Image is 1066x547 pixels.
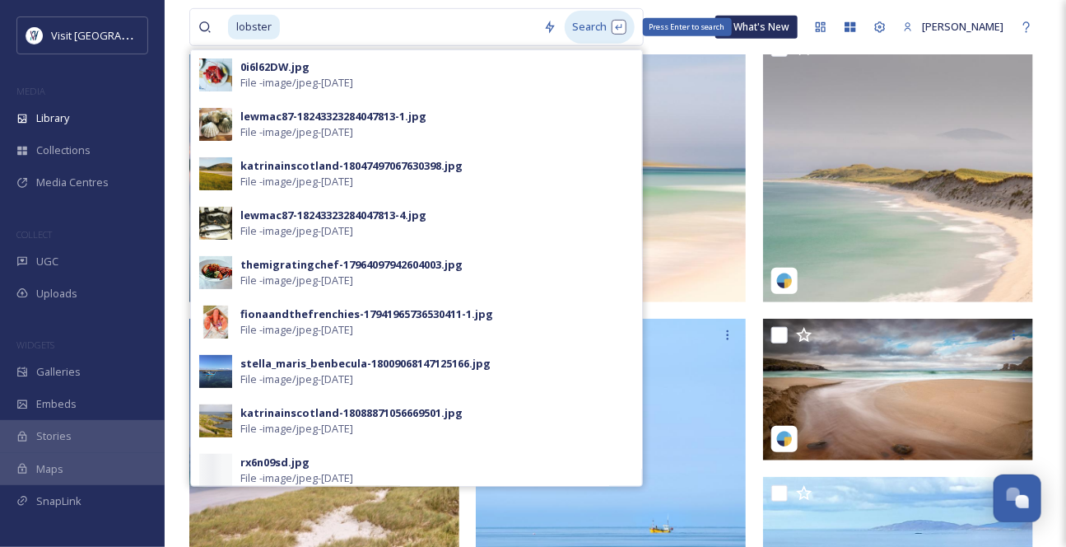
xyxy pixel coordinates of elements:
span: UGC [36,254,58,269]
img: keith_taylor_photography-1757487593507.jpg [189,32,459,302]
span: SnapLink [36,493,81,509]
img: themigratingchef-17964097942604003.jpg [199,256,232,289]
span: lobster [228,15,280,39]
div: 0i6l62DW.jpg [240,59,310,75]
img: 0i6l62DW.jpg [199,58,232,91]
span: Visit [GEOGRAPHIC_DATA] [51,27,179,43]
a: [PERSON_NAME] [895,11,1012,43]
div: lewmac87-18243323284047813-1.jpg [240,109,426,124]
span: Uploads [36,286,77,302]
img: Untitled%20design%20%2897%29.png [26,27,43,44]
span: File - image/jpeg - [DATE] [240,470,353,486]
span: Media Centres [36,175,109,190]
div: fionaandthefrenchies-17941965736530411-1.jpg [240,306,493,322]
span: COLLECT [16,228,52,241]
img: Poll%20Na%20Cran.jpeg [199,355,232,388]
img: michael_dutson_landscape_photo-5746502.jpg [763,319,1033,460]
span: File - image/jpeg - [DATE] [240,372,353,387]
span: Library [36,110,69,126]
span: Embeds [36,396,77,412]
span: File - image/jpeg - [DATE] [240,223,353,239]
span: Collections [36,143,91,158]
span: Galleries [36,364,81,380]
img: 70f0db9e-8c24-4775-92cb-620717015f43.jpg [199,157,232,190]
img: keith_taylor_photography-17852726667486569.jpg [763,32,1033,302]
div: stella_maris_benbecula-18009068147125166.jpg [240,356,491,372]
img: snapsea-logo.png [776,273,793,289]
span: MEDIA [16,85,45,97]
div: katrinainscotland-18047497067630398.jpg [240,158,463,174]
img: 6e274024-e577-422f-80ea-832e164d1829.jpg [199,404,232,437]
img: fionaandthefrenchies-17941965736530411-1.jpg [199,306,232,339]
span: WIDGETS [16,339,54,351]
span: Maps [36,461,63,477]
span: File - image/jpeg - [DATE] [240,124,353,140]
a: What's New [715,16,798,39]
span: [PERSON_NAME] [922,19,1003,34]
div: rx6n09sd.jpg [240,455,310,470]
span: File - image/jpeg - [DATE] [240,421,353,437]
div: Press Enter to search [643,18,732,36]
span: Stories [36,428,72,444]
div: themigratingchef-17964097942604003.jpg [240,257,463,273]
div: Search [565,11,635,43]
img: lewmac87-18243323284047813-1.jpg [199,108,232,141]
img: lewmac87-18243323284047813-4.jpg [199,207,232,240]
img: snapsea-logo.png [776,431,793,447]
button: Open Chat [994,475,1041,522]
div: katrinainscotland-18088871056669501.jpg [240,405,463,421]
div: lewmac87-18243323284047813-4.jpg [240,208,426,223]
span: File - image/jpeg - [DATE] [240,174,353,189]
span: File - image/jpeg - [DATE] [240,75,353,91]
span: File - image/jpeg - [DATE] [240,322,353,338]
span: File - image/jpeg - [DATE] [240,273,353,288]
